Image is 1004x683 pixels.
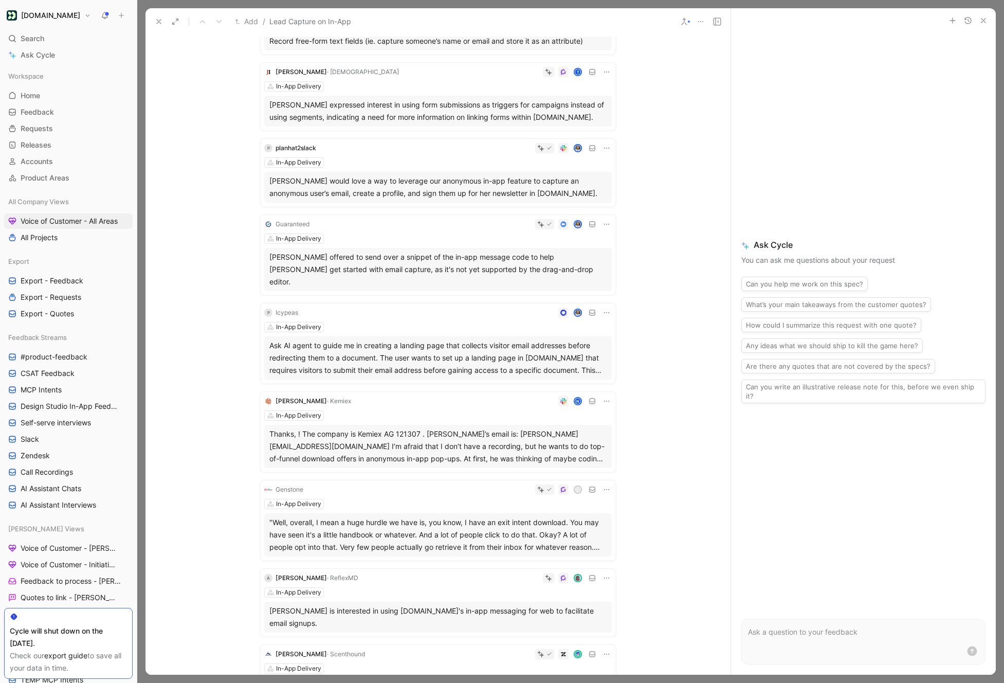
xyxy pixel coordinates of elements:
span: Product Areas [21,173,69,183]
span: Workspace [8,71,44,81]
div: "Well, overall, I mean a huge hurdle we have is, you know, I have an exit intent download. You ma... [269,516,607,553]
span: Releases [21,140,51,150]
div: All Company Views [4,194,133,209]
div: ExportExport - FeedbackExport - RequestsExport - Quotes [4,254,133,321]
a: export guide [44,651,87,660]
span: Zendesk [21,451,50,461]
button: Customer.io[DOMAIN_NAME] [4,8,94,23]
div: In-App Delivery [276,499,321,509]
a: MCP Intents [4,382,133,398]
span: [PERSON_NAME] [276,68,327,76]
span: Export - Requests [21,292,81,302]
div: In-App Delivery [276,157,321,168]
span: Accounts [21,156,53,167]
a: AI Assistant Chats [4,481,133,496]
div: C [575,486,581,493]
div: Icypeas [276,308,298,318]
a: CSAT Feedback [4,366,133,381]
span: Home [21,91,40,101]
div: Cycle will shut down on the [DATE]. [10,625,127,650]
span: Slack [21,434,39,444]
span: Requests [21,123,53,134]
span: Ask Cycle [741,239,985,251]
a: AI Assistant Interviews [4,497,133,513]
span: CSAT Feedback [21,368,75,379]
span: / [263,15,265,28]
div: In-App Delivery [276,322,321,332]
a: Feedback [4,104,133,120]
a: Requests [4,121,133,136]
span: Voice of Customer - Initiatives [21,560,118,570]
div: [PERSON_NAME] is interested in using [DOMAIN_NAME]'s in-app messaging for web to facilitate email... [269,605,607,630]
a: [PERSON_NAME] - Projects [4,606,133,622]
a: Quotes to link - [PERSON_NAME] [4,590,133,605]
span: [PERSON_NAME] Views [8,524,84,534]
span: [PERSON_NAME] [276,397,327,405]
div: [PERSON_NAME] Views [4,521,133,536]
a: Voice of Customer - Initiatives [4,557,133,572]
a: Voice of Customer - All Areas [4,213,133,229]
a: All Projects [4,230,133,245]
img: avatar [575,574,581,581]
a: Releases [4,137,133,153]
span: MCP Intents [21,385,62,395]
div: In-App Delivery [276,587,321,598]
a: Product Areas [4,170,133,186]
div: In-App Delivery [276,663,321,674]
div: A [264,574,272,582]
span: Export - Quotes [21,309,74,319]
p: You can ask me questions about your request [741,254,985,266]
div: [PERSON_NAME] would love a way to leverage our anonymous in-app feature to capture an anonymous u... [269,175,607,200]
div: Check our to save all your data in time. [10,650,127,674]
a: Home [4,88,133,103]
div: Genstone [276,484,303,495]
img: avatar [575,221,581,227]
span: Export - Feedback [21,276,83,286]
button: Are there any quotes that are not covered by the specs? [741,359,935,373]
div: Thanks, ! The company is Kemiex AG 121307 . [PERSON_NAME]’s email is: [PERSON_NAME][EMAIL_ADDRESS... [269,428,607,465]
div: [PERSON_NAME] offered to send over a snippet of the in-app message code to help [PERSON_NAME] get... [269,251,607,288]
a: Zendesk [4,448,133,463]
div: Feedback Streams [4,330,133,345]
span: Self-serve interviews [21,418,91,428]
span: · ReflexMD [327,574,358,582]
img: logo [264,68,272,76]
div: Feedback Streams#product-feedbackCSAT FeedbackMCP IntentsDesign Studio In-App FeedbackSelf-serve ... [4,330,133,513]
span: Voice of Customer - All Areas [21,216,118,226]
span: All Projects [21,232,58,243]
img: avatar [575,145,581,151]
div: N [575,398,581,404]
img: logo [264,650,272,658]
span: Quotes to link - [PERSON_NAME] [21,592,119,603]
span: [PERSON_NAME] [276,650,327,658]
div: p [264,144,272,152]
span: Feedback to process - [PERSON_NAME] [21,576,121,586]
a: Slack [4,432,133,447]
button: How could I summarize this request with one quote? [741,318,921,332]
span: AI Assistant Interviews [21,500,96,510]
span: Feedback Streams [8,332,67,343]
a: Design Studio In-App Feedback [4,399,133,414]
button: Can you write an illustrative release note for this, before we even ship it? [741,380,985,403]
button: What’s your main takeaways from the customer quotes? [741,297,931,312]
span: · Scenthound [327,650,365,658]
span: Ask Cycle [21,49,55,61]
img: avatar [575,309,581,316]
span: Search [21,32,44,45]
div: Guaranteed [276,219,309,229]
div: Export [4,254,133,269]
a: Ask Cycle [4,47,133,63]
span: Export [8,256,29,266]
span: · Kemiex [327,397,351,405]
span: Lead Capture on In-App [269,15,351,28]
span: #product-feedback [21,352,87,362]
img: avatar [575,651,581,657]
img: Customer.io [7,10,17,21]
div: In-App Delivery [276,233,321,244]
div: P [264,309,272,317]
div: In-App Delivery [276,81,321,92]
div: In-App Delivery [276,410,321,421]
img: logo [264,397,272,405]
img: logo [264,220,272,228]
span: Voice of Customer - [PERSON_NAME] [21,543,120,553]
